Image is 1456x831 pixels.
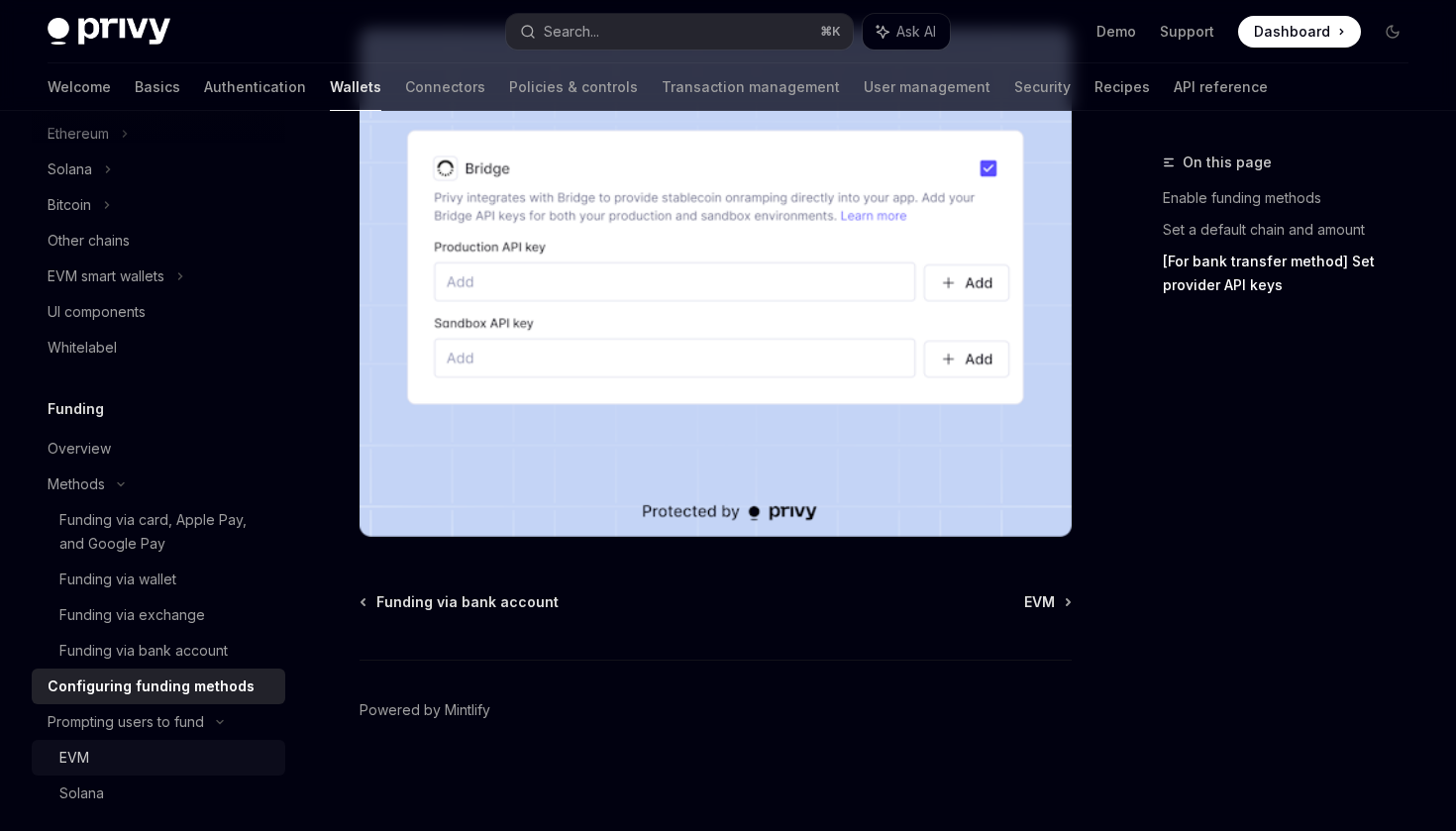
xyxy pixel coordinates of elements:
a: Funding via bank account [32,633,285,669]
a: Authentication [204,63,306,111]
a: UI components [32,294,285,330]
div: Overview [48,437,111,461]
span: Funding via bank account [376,592,559,612]
span: ⌘ K [820,24,841,40]
a: EVM [1024,592,1070,612]
a: Wallets [330,63,381,111]
div: Solana [48,157,92,181]
span: On this page [1183,151,1272,174]
a: Other chains [32,223,285,259]
a: Powered by Mintlify [360,700,490,720]
div: Funding via bank account [59,639,228,663]
a: Security [1014,63,1071,111]
a: Transaction management [662,63,840,111]
a: Configuring funding methods [32,669,285,704]
a: Whitelabel [32,330,285,365]
a: Set a default chain and amount [1163,214,1424,246]
div: Funding via card, Apple Pay, and Google Pay [59,508,273,556]
a: Solana [32,776,285,811]
a: User management [864,63,990,111]
span: Dashboard [1254,22,1330,42]
h5: Funding [48,397,104,421]
span: EVM [1024,592,1055,612]
div: Funding via wallet [59,568,176,591]
a: Overview [32,431,285,467]
a: Dashboard [1238,16,1361,48]
div: EVM [59,746,89,770]
div: UI components [48,300,146,324]
div: Prompting users to fund [48,710,204,734]
a: Basics [135,63,180,111]
div: Other chains [48,229,130,253]
div: Funding via exchange [59,603,205,627]
div: Whitelabel [48,336,117,360]
a: Connectors [405,63,485,111]
button: Toggle dark mode [1377,16,1408,48]
a: EVM [32,740,285,776]
a: [For bank transfer method] Set provider API keys [1163,246,1424,301]
div: Search... [544,20,599,44]
a: Demo [1096,22,1136,42]
a: Welcome [48,63,111,111]
a: Support [1160,22,1214,42]
a: Funding via wallet [32,562,285,597]
a: Funding via card, Apple Pay, and Google Pay [32,502,285,562]
div: Bitcoin [48,193,91,217]
div: Configuring funding methods [48,675,255,698]
img: dark logo [48,18,170,46]
a: Funding via bank account [362,592,559,612]
a: Enable funding methods [1163,182,1424,214]
a: Policies & controls [509,63,638,111]
a: Funding via exchange [32,597,285,633]
a: API reference [1174,63,1268,111]
button: Ask AI [863,14,950,50]
div: Methods [48,472,105,496]
div: EVM smart wallets [48,264,164,288]
span: Ask AI [896,22,936,42]
a: Recipes [1094,63,1150,111]
button: Search...⌘K [506,14,852,50]
div: Solana [59,781,104,805]
img: Bridge keys PNG [360,29,1072,538]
